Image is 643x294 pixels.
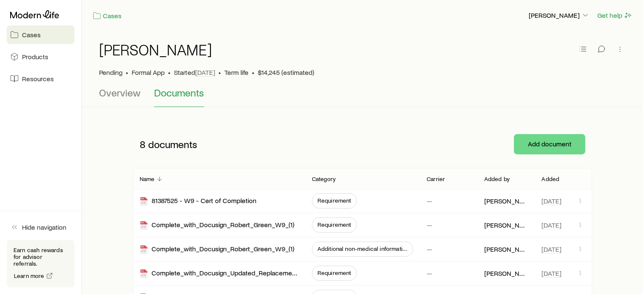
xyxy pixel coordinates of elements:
p: Name [140,176,155,182]
a: Resources [7,69,75,88]
span: [DATE] [195,68,215,77]
a: Products [7,47,75,66]
span: Cases [22,30,41,39]
p: Added [542,176,560,182]
button: [PERSON_NAME] [528,11,590,21]
a: Cases [92,11,122,21]
button: Add document [514,134,585,154]
span: • [168,68,171,77]
span: documents [148,138,197,150]
a: Cases [7,25,75,44]
p: — [427,269,432,278]
span: Resources [22,74,54,83]
span: Documents [154,87,204,99]
span: Term life [224,68,248,77]
p: [PERSON_NAME] [484,245,528,253]
div: Complete_with_Docusign_Robert_Green_W9_(1) [140,220,294,230]
span: [DATE] [542,197,562,205]
span: [DATE] [542,245,562,253]
p: — [427,245,432,253]
div: Complete_with_Docusign_Updated_Replacement_F [140,269,298,278]
button: Get help [597,11,633,20]
span: Requirement [317,221,351,228]
span: Hide navigation [22,223,66,231]
span: • [126,68,128,77]
p: [PERSON_NAME] [484,221,528,229]
span: • [218,68,221,77]
div: Earn cash rewards for advisor referrals.Learn more [7,240,75,287]
span: Learn more [14,273,44,279]
span: • [252,68,254,77]
p: Pending [99,68,122,77]
div: 81387525 - W9 - Cert of Completion [140,196,257,206]
div: Complete_with_Docusign_Robert_Green_W9_(1) [140,245,294,254]
span: [DATE] [542,221,562,229]
p: Earn cash rewards for advisor referrals. [14,247,68,267]
span: 8 [140,138,146,150]
p: Started [174,68,215,77]
span: Formal App [132,68,165,77]
span: Requirement [317,269,351,276]
p: — [427,197,432,205]
h1: [PERSON_NAME] [99,41,212,58]
p: [PERSON_NAME] [484,269,528,278]
p: Carrier [427,176,445,182]
p: Category [312,176,336,182]
span: $14,245 (estimated) [258,68,314,77]
span: Products [22,52,48,61]
span: Overview [99,87,141,99]
span: Requirement [317,197,351,204]
span: Additional non-medical information [317,245,408,252]
button: Hide navigation [7,218,75,236]
p: [PERSON_NAME] [484,197,528,205]
p: Added by [484,176,510,182]
div: Case details tabs [99,87,626,107]
p: — [427,221,432,229]
p: [PERSON_NAME] [529,11,590,19]
span: [DATE] [542,269,562,278]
